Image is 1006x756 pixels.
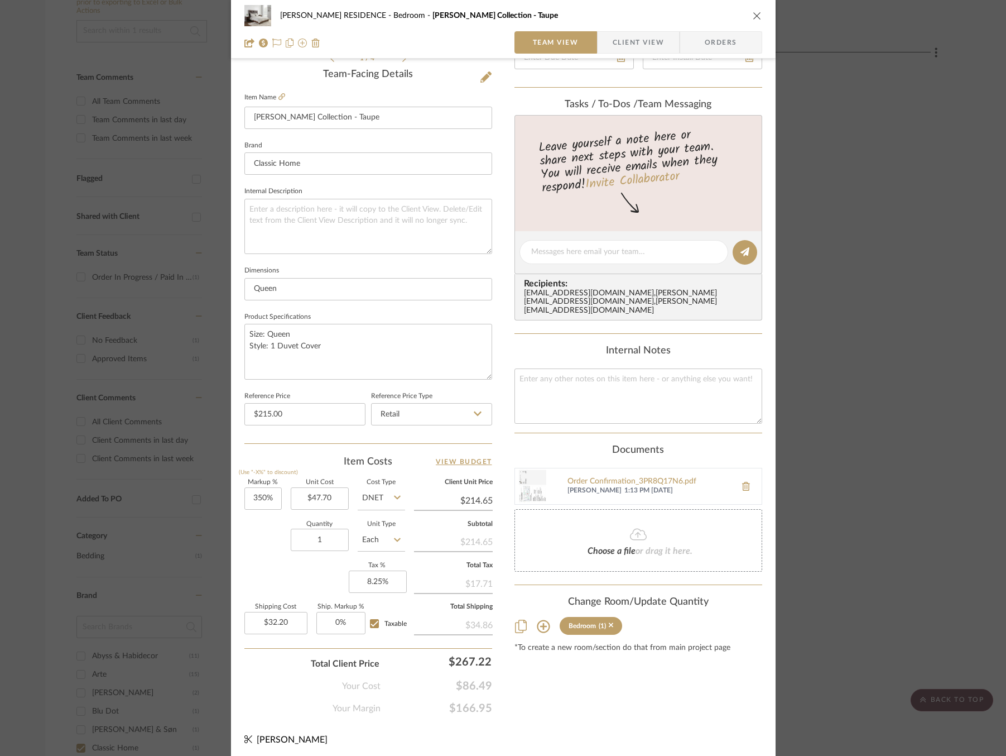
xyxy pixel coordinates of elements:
label: Quantity [291,521,349,527]
span: Recipients: [524,279,757,289]
div: [EMAIL_ADDRESS][DOMAIN_NAME] , [PERSON_NAME][EMAIL_ADDRESS][DOMAIN_NAME] , [PERSON_NAME][EMAIL_AD... [524,289,757,316]
span: Team View [533,31,579,54]
span: [PERSON_NAME] Collection - Taupe [432,12,558,20]
label: Reference Price [244,394,290,399]
div: Documents [514,444,762,457]
input: Enter Item Name [244,107,492,129]
label: Unit Type [358,521,405,527]
div: Leave yourself a note here or share next steps with your team. You will receive emails when they ... [513,123,763,198]
div: *To create a new room/section do that from main project page [514,644,762,653]
span: Orders [692,31,749,54]
div: (1) [599,622,606,630]
div: Change Room/Update Quantity [514,596,762,609]
label: Internal Description [244,189,302,194]
img: Order Confirmation_3PR8Q17N6.pdf [515,468,551,504]
label: Total Tax [414,563,493,568]
div: team Messaging [514,99,762,111]
span: Choose a file [588,547,636,556]
span: Bedroom [393,12,432,20]
span: [PERSON_NAME] [567,486,622,495]
label: Subtotal [414,521,493,527]
div: Item Costs [244,455,492,468]
img: Remove from project [311,39,320,47]
label: Reference Price Type [371,394,432,399]
a: View Budget [436,455,492,468]
label: Brand [244,143,262,149]
input: Enter Brand [244,152,492,175]
a: Order Confirmation_3PR8Q17N6.pdf [567,477,730,486]
div: Internal Notes [514,345,762,357]
div: $214.65 [414,531,493,551]
span: [PERSON_NAME] RESIDENCE [280,12,393,20]
img: 7a7b6fd4-2ad8-4ae2-8f80-e60ae0e565ce_48x40.jpg [244,4,271,27]
span: Tasks / To-Dos / [565,99,638,109]
div: $267.22 [385,650,497,673]
div: Team-Facing Details [244,69,492,81]
label: Tax % [349,563,405,568]
label: Item Name [244,93,285,102]
label: Product Specifications [244,314,311,320]
span: or drag it here. [636,547,692,556]
span: Total Client Price [311,657,379,671]
input: Enter the dimensions of this item [244,278,492,300]
span: 1:13 PM [DATE] [624,486,730,495]
span: Client View [613,31,664,54]
span: $166.95 [381,702,492,715]
div: Bedroom [569,622,596,630]
label: Shipping Cost [244,604,307,610]
div: $34.86 [414,614,493,634]
button: close [752,11,762,21]
span: Taxable [384,620,407,627]
label: Total Shipping [414,604,493,610]
span: $86.49 [381,680,492,693]
label: Ship. Markup % [316,604,365,610]
div: $17.71 [414,573,493,593]
label: Client Unit Price [414,480,493,485]
label: Markup % [244,480,282,485]
label: Cost Type [358,480,405,485]
label: Unit Cost [291,480,349,485]
label: Dimensions [244,268,279,274]
span: Your Margin [333,702,381,715]
span: [PERSON_NAME] [257,735,328,744]
a: Invite Collaborator [584,167,680,195]
span: Your Cost [342,680,381,693]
